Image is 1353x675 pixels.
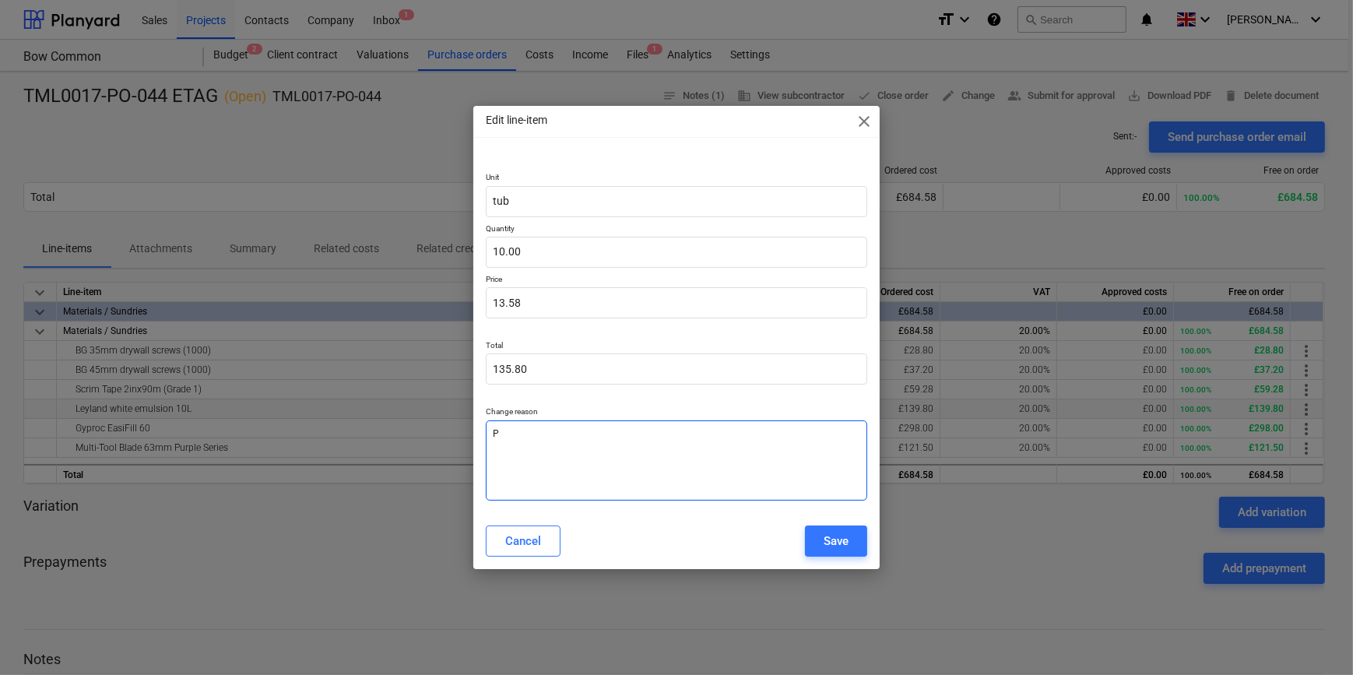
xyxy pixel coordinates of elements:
input: Quantity [486,237,866,268]
p: Edit line-item [486,112,547,128]
div: Save [824,531,849,551]
span: close [855,112,873,131]
p: Change reason [486,406,866,420]
input: Price [486,287,866,318]
button: Cancel [486,526,561,557]
input: Unit [486,186,866,217]
div: Cancel [505,531,541,551]
p: Price [486,274,866,287]
button: Save [805,526,867,557]
input: Total [486,353,866,385]
iframe: Chat Widget [1275,600,1353,675]
p: Quantity [486,223,866,237]
p: Total [486,340,866,353]
textarea: P [486,420,866,501]
p: Unit [486,172,866,185]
